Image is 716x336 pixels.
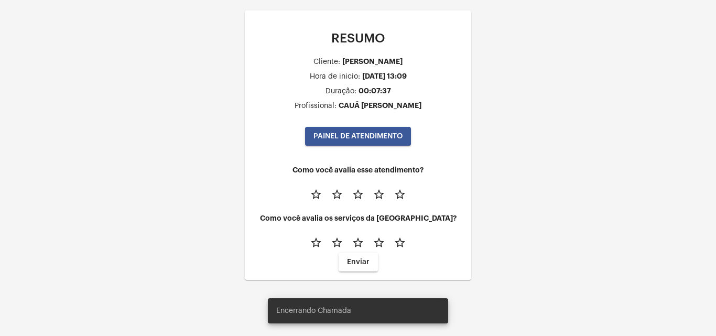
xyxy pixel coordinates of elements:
span: Encerrando Chamada [276,306,351,316]
mat-icon: star_border [352,236,364,249]
div: Hora de inicio: [310,73,360,81]
span: Enviar [347,258,370,266]
div: Duração: [326,88,356,95]
mat-icon: star_border [373,236,385,249]
mat-icon: star_border [331,188,343,201]
button: PAINEL DE ATENDIMENTO [305,127,411,146]
mat-icon: star_border [394,188,406,201]
span: PAINEL DE ATENDIMENTO [313,133,403,140]
mat-icon: star_border [331,236,343,249]
div: Profissional: [295,102,337,110]
div: CAUÃ [PERSON_NAME] [339,102,421,110]
div: Cliente: [313,58,340,66]
mat-icon: star_border [310,236,322,249]
div: [DATE] 13:09 [362,72,407,80]
button: Enviar [339,253,378,272]
div: [PERSON_NAME] [342,58,403,66]
h4: Como você avalia os serviços da [GEOGRAPHIC_DATA]? [253,214,463,222]
p: RESUMO [253,31,463,45]
div: 00:07:37 [359,87,391,95]
mat-icon: star_border [352,188,364,201]
mat-icon: star_border [373,188,385,201]
mat-icon: star_border [394,236,406,249]
h4: Como você avalia esse atendimento? [253,166,463,174]
mat-icon: star_border [310,188,322,201]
